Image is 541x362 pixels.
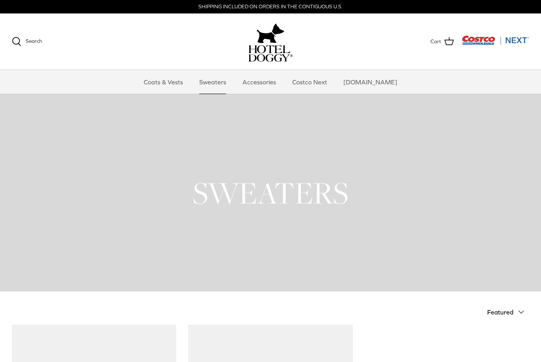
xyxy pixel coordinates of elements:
span: Search [26,38,42,44]
img: hoteldoggycom [248,45,293,62]
a: [DOMAIN_NAME] [336,70,404,94]
img: hoteldoggy.com [257,21,284,45]
a: Accessories [235,70,283,94]
a: Coats & Vests [137,70,190,94]
a: Visit Costco Next [462,40,529,46]
a: Costco Next [285,70,334,94]
span: Featured [487,309,513,316]
button: Featured [487,303,529,321]
a: Search [12,37,42,46]
span: Cart [431,38,441,46]
img: Costco Next [462,35,529,45]
a: hoteldoggy.com hoteldoggycom [248,21,293,62]
h1: SWEATERS [12,173,529,212]
a: Sweaters [192,70,233,94]
a: Cart [431,36,454,47]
